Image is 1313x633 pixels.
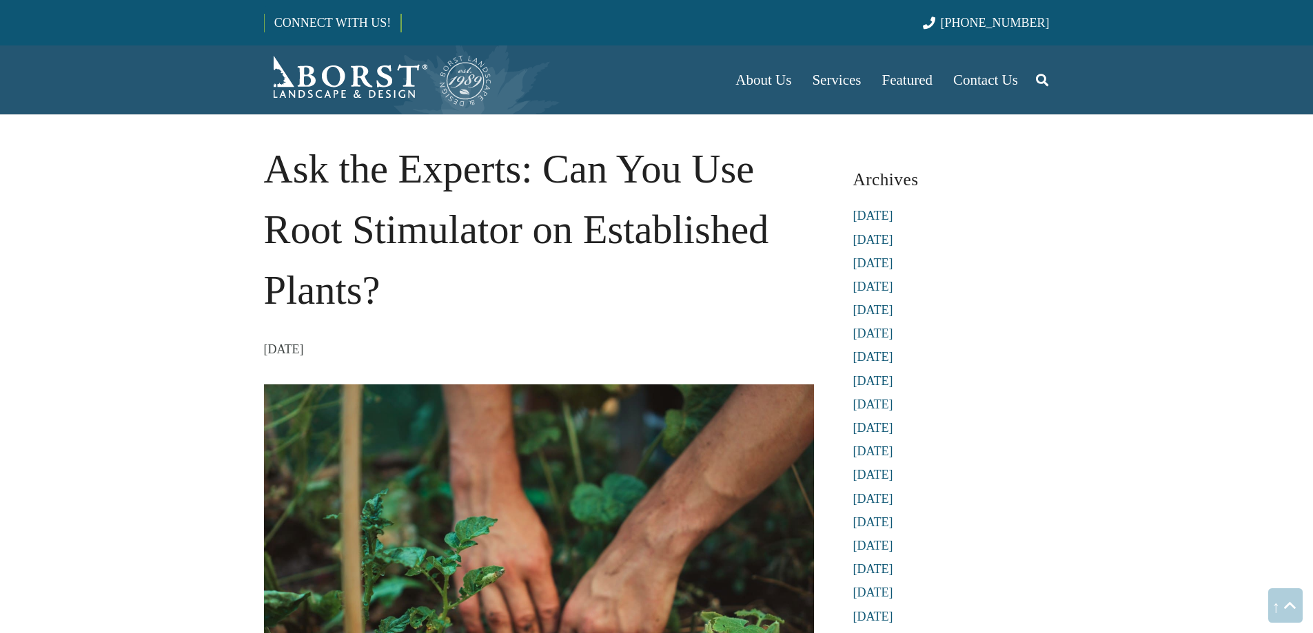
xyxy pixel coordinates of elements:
[882,72,933,88] span: Featured
[265,6,400,39] a: CONNECT WITH US!
[812,72,861,88] span: Services
[725,45,802,114] a: About Us
[853,539,893,552] a: [DATE]
[853,562,893,576] a: [DATE]
[853,585,893,599] a: [DATE]
[923,16,1049,30] a: [PHONE_NUMBER]
[853,515,893,529] a: [DATE]
[264,139,814,320] h1: Ask the Experts: Can You Use Root Stimulator on Established Plants?
[872,45,943,114] a: Featured
[853,209,893,222] a: [DATE]
[853,397,893,411] a: [DATE]
[953,72,1018,88] span: Contact Us
[264,52,493,107] a: Borst-Logo
[853,610,893,623] a: [DATE]
[853,233,893,247] a: [DATE]
[853,421,893,435] a: [DATE]
[853,374,893,388] a: [DATE]
[264,339,304,360] time: 24 March 2023 at 15:48:21 America/New_York
[802,45,871,114] a: Services
[1268,588,1303,623] a: Back to top
[853,492,893,506] a: [DATE]
[853,444,893,458] a: [DATE]
[853,256,893,270] a: [DATE]
[1028,63,1056,97] a: Search
[853,326,893,340] a: [DATE]
[853,303,893,317] a: [DATE]
[853,164,1050,195] h3: Archives
[943,45,1028,114] a: Contact Us
[735,72,791,88] span: About Us
[853,280,893,293] a: [DATE]
[853,468,893,481] a: [DATE]
[941,16,1050,30] span: [PHONE_NUMBER]
[853,350,893,364] a: [DATE]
